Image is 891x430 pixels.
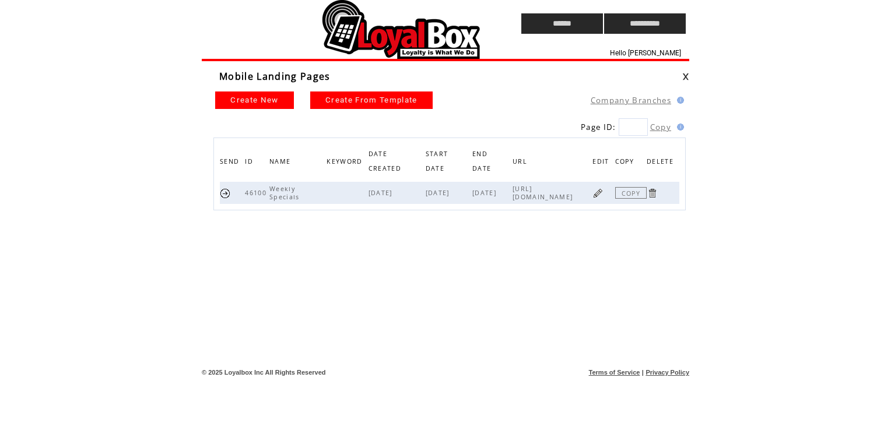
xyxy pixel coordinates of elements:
a: ID [245,157,256,164]
span: EDIT [592,154,612,171]
img: help.gif [673,124,684,131]
span: URL [513,154,530,171]
a: Send this page URL by SMS [220,188,231,199]
a: DATE CREATED [369,150,404,171]
a: Create New [215,91,294,109]
img: help.gif [673,97,684,104]
span: KEYWORD [327,154,365,171]
span: | [642,369,644,376]
a: KEYWORD [327,157,365,164]
span: DELETE [647,154,676,171]
a: Copy [650,122,671,132]
a: Terms of Service [589,369,640,376]
span: [DATE] [426,189,452,197]
a: Click to delete page [647,188,658,199]
span: START DATE [426,147,448,178]
a: END DATE [472,150,494,171]
span: [DATE] [369,189,395,197]
span: Page ID: [581,122,616,132]
a: NAME [269,157,293,164]
span: NAME [269,154,293,171]
span: © 2025 Loyalbox Inc All Rights Reserved [202,369,326,376]
span: [DATE] [472,189,499,197]
span: Weekly Specials [269,185,303,201]
span: ID [245,154,256,171]
a: URL [513,157,530,164]
a: Create From Template [310,91,433,109]
a: COPY [615,187,647,199]
a: Click to edit page [592,188,604,199]
a: START DATE [426,150,448,171]
span: Hello [PERSON_NAME] [610,49,681,57]
span: DATE CREATED [369,147,404,178]
span: END DATE [472,147,494,178]
a: Company Branches [591,95,671,105]
span: COPY [615,154,637,171]
span: 46100 [245,189,269,197]
span: SEND [220,154,242,171]
span: Mobile Landing Pages [219,70,331,83]
a: Privacy Policy [646,369,689,376]
span: [URL][DOMAIN_NAME] [513,185,576,201]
